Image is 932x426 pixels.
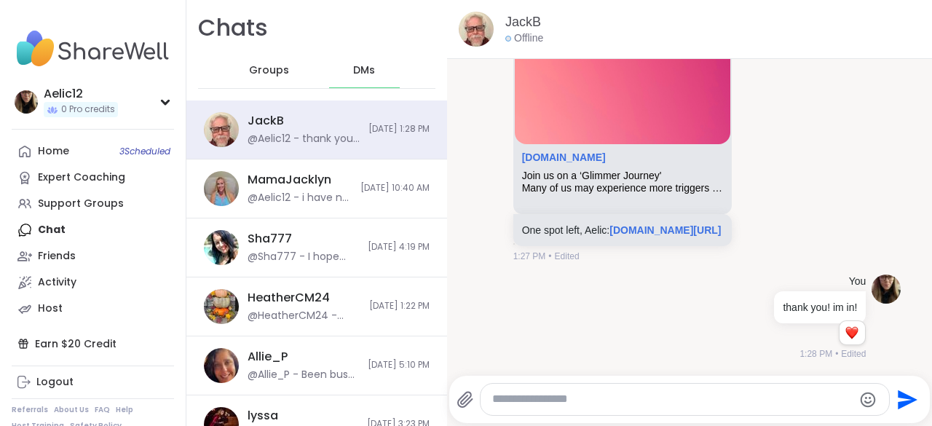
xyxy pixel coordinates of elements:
[248,191,352,205] div: @Aelic12 - i have no problem sharing, i am [DEMOGRAPHIC_DATA]. thanks or asking
[12,191,174,217] a: Support Groups
[12,243,174,269] a: Friends
[368,123,430,135] span: [DATE] 1:28 PM
[248,113,284,129] div: JackB
[248,132,360,146] div: @Aelic12 - thank you! im in!
[522,170,723,182] div: Join us on a ‘Glimmer Journey'
[204,289,239,324] img: https://sharewell-space-live.sfo3.digitaloceanspaces.com/user-generated/e72d2dfd-06ae-43a5-b116-a...
[248,231,292,247] div: Sha777
[555,250,580,263] span: Edited
[12,369,174,395] a: Logout
[844,327,859,339] button: Reactions: love
[198,12,268,44] h1: Chats
[12,138,174,165] a: Home3Scheduled
[38,275,76,290] div: Activity
[849,275,866,289] h4: You
[119,146,170,157] span: 3 Scheduled
[61,103,115,116] span: 0 Pro credits
[835,347,838,360] span: •
[505,13,541,31] a: JackB
[369,300,430,312] span: [DATE] 1:22 PM
[513,250,546,263] span: 1:27 PM
[12,165,174,191] a: Expert Coaching
[492,392,853,407] textarea: Type your message
[548,250,551,263] span: •
[38,170,125,185] div: Expert Coaching
[872,275,901,304] img: https://sharewell-space-live.sfo3.digitaloceanspaces.com/user-generated/01974407-713f-4746-9118-5...
[38,197,124,211] div: Support Groups
[38,249,76,264] div: Friends
[249,63,289,78] span: Groups
[54,405,89,415] a: About Us
[248,368,359,382] div: @Allie_P - Been busy with work but good otherwise
[248,290,330,306] div: HeatherCM24
[12,23,174,74] img: ShareWell Nav Logo
[95,405,110,415] a: FAQ
[522,182,723,194] div: Many of us may experience more triggers than glimmers in our daily lives, which can make it diffi...
[840,321,865,344] div: Reaction list
[609,224,721,236] a: [DOMAIN_NAME][URL]
[15,90,38,114] img: Aelic12
[44,86,118,102] div: Aelic12
[12,269,174,296] a: Activity
[204,112,239,147] img: https://sharewell-space-live.sfo3.digitaloceanspaces.com/user-generated/3c5f9f08-1677-4a94-921c-3...
[12,331,174,357] div: Earn $20 Credit
[859,391,877,409] button: Emoji picker
[204,171,239,206] img: https://sharewell-space-live.sfo3.digitaloceanspaces.com/user-generated/3954f80f-8337-4e3c-bca6-b...
[248,309,360,323] div: @HeatherCM24 - [URL][DOMAIN_NAME]
[116,405,133,415] a: Help
[248,349,288,365] div: Allie_P
[522,223,723,237] p: One spot left, Aelic:
[353,63,375,78] span: DMs
[204,348,239,383] img: https://sharewell-space-live.sfo3.digitaloceanspaces.com/user-generated/9890d388-459a-40d4-b033-d...
[360,182,430,194] span: [DATE] 10:40 AM
[36,375,74,390] div: Logout
[522,151,606,163] a: Attachment
[248,172,331,188] div: MamaJacklyn
[38,301,63,316] div: Host
[248,250,359,264] div: @Sha777 - I hope you've been well. I need your help. Can you sign up for Warmer and get 2 free se...
[505,31,543,46] div: Offline
[799,347,832,360] span: 1:28 PM
[841,347,866,360] span: Edited
[783,300,857,315] p: thank you! im in!
[38,144,69,159] div: Home
[368,359,430,371] span: [DATE] 5:10 PM
[204,230,239,265] img: https://sharewell-space-live.sfo3.digitaloceanspaces.com/user-generated/2b4fa20f-2a21-4975-8c80-8...
[890,383,923,416] button: Send
[248,408,278,424] div: lyssa
[12,296,174,322] a: Host
[368,241,430,253] span: [DATE] 4:19 PM
[12,405,48,415] a: Referrals
[459,12,494,47] img: https://sharewell-space-live.sfo3.digitaloceanspaces.com/user-generated/3c5f9f08-1677-4a94-921c-3...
